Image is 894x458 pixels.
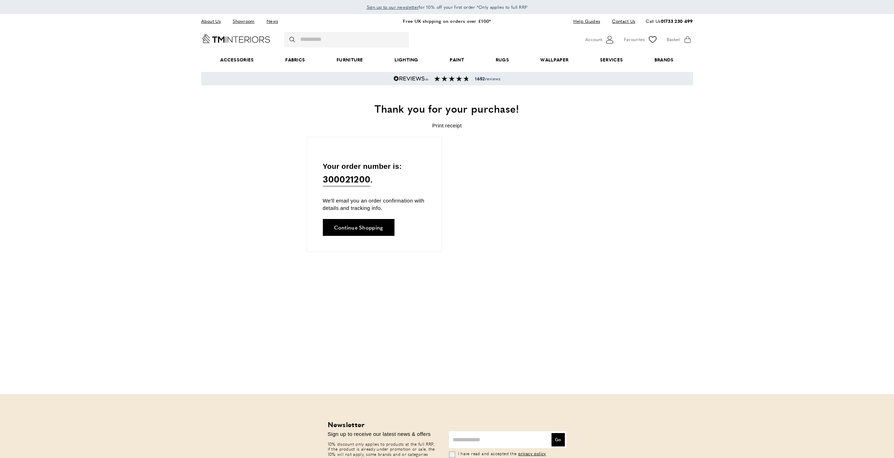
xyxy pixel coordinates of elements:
a: Brands [639,49,689,71]
a: Lighting [379,49,434,71]
p: Call Us [646,18,693,25]
span: reviews [475,76,500,81]
a: Rugs [480,49,525,71]
span: for 10% off your first order *Only applies to full RRP [367,4,528,10]
p: We'll email you an order confirmation with details and tracking info. [323,197,426,212]
a: Help Guides [568,16,605,26]
a: Contact Us [607,16,635,26]
a: Wallpaper [525,49,584,71]
span: Continue Shopping [334,225,383,230]
button: Search [289,32,296,47]
a: Showroom [227,16,260,26]
a: News [261,16,283,26]
a: Favourites [624,34,658,45]
a: Paint [434,49,480,71]
button: Customer Account [585,34,615,45]
a: privacy policy [518,451,546,457]
span: Account [585,36,602,43]
strong: 300021200 [323,173,371,185]
a: Fabrics [269,49,321,71]
p: Your order number is: . [323,160,426,187]
a: Furniture [321,49,379,71]
a: Free UK shipping on orders over £100* [403,18,491,24]
p: Sign up to receive our latest news & offers [328,430,438,438]
span: I have read and accepted the [458,451,517,457]
span: Favourites [624,36,645,43]
a: Sign up to our newsletter [367,4,419,11]
a: Go to Home page [201,34,270,43]
strong: 1652 [475,75,485,82]
form: Subscribe to Newsletter [449,431,567,458]
strong: Newsletter [328,419,365,429]
a: Print receipt [432,122,462,128]
span: Thank you for your purchase! [374,101,519,116]
img: Reviews section [434,76,469,81]
span: Accessories [204,49,269,71]
a: Continue Shopping [323,219,394,236]
img: Reviews.io 5 stars [393,76,429,81]
span: Sign up to our newsletter [367,4,419,10]
a: Services [584,49,639,71]
a: 01733 230 499 [661,18,693,24]
a: About Us [201,16,226,26]
a: 300021200 [323,172,371,186]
